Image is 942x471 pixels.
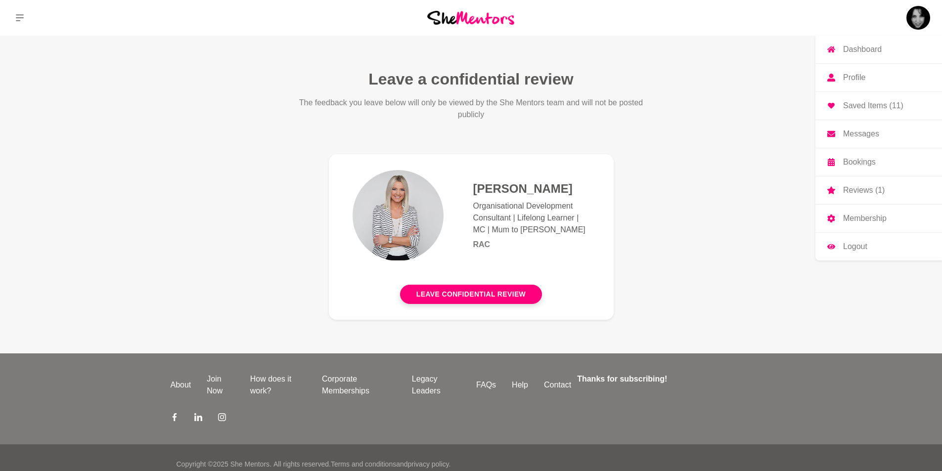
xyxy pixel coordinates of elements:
p: Copyright © 2025 She Mentors . [177,459,271,470]
p: Organisational Development Consultant | Lifelong Learner | MC | Mum to [PERSON_NAME] [473,200,590,236]
p: Dashboard [843,45,882,53]
a: Legacy Leaders [404,373,468,397]
a: Facebook [171,413,179,425]
img: Donna English [906,6,930,30]
p: Saved Items (11) [843,102,903,110]
button: Leave confidential review [400,285,542,304]
h1: Leave a confidential review [368,69,573,89]
h4: Thanks for subscribing! [577,373,765,385]
a: Corporate Memberships [314,373,404,397]
h6: RAC [473,240,590,250]
p: Profile [843,74,865,82]
p: Messages [843,130,879,138]
a: LinkedIn [194,413,202,425]
a: Donna EnglishDashboardProfileSaved Items (11)MessagesBookingsReviews (1)MembershipLogout [906,6,930,30]
a: About [163,379,199,391]
a: FAQs [468,379,504,391]
a: How does it work? [242,373,314,397]
p: All rights reserved. and . [273,459,450,470]
a: Help [504,379,536,391]
a: Reviews (1) [815,176,942,204]
a: Bookings [815,148,942,176]
p: The feedback you leave below will only be viewed by the She Mentors team and will not be posted p... [297,97,645,121]
a: Contact [536,379,579,391]
img: She Mentors Logo [427,11,514,24]
a: Profile [815,64,942,91]
p: Logout [843,243,867,251]
h4: [PERSON_NAME] [473,181,590,196]
a: Join Now [199,373,242,397]
a: Instagram [218,413,226,425]
p: Bookings [843,158,876,166]
a: Dashboard [815,36,942,63]
p: Membership [843,214,887,222]
a: [PERSON_NAME]Organisational Development Consultant | Lifelong Learner | MC | Mum to [PERSON_NAME]... [329,154,614,320]
a: privacy policy [408,460,449,468]
a: Terms and conditions [331,460,396,468]
p: Reviews (1) [843,186,885,194]
a: Saved Items (11) [815,92,942,120]
a: Messages [815,120,942,148]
